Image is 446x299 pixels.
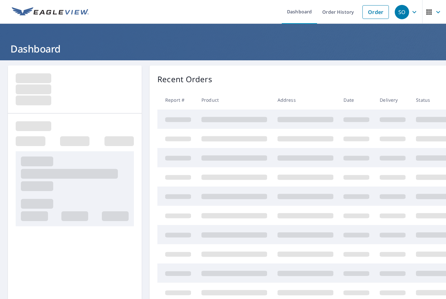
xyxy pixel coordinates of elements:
[196,90,272,110] th: Product
[157,90,196,110] th: Report #
[157,73,212,85] p: Recent Orders
[338,90,374,110] th: Date
[8,42,438,55] h1: Dashboard
[362,5,389,19] a: Order
[272,90,339,110] th: Address
[12,7,89,17] img: EV Logo
[374,90,411,110] th: Delivery
[395,5,409,19] div: SO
